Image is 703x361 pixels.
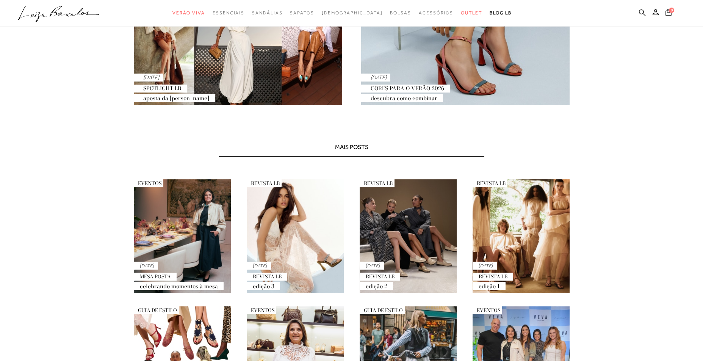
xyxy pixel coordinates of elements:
[419,10,453,16] span: Acessórios
[134,282,224,290] span: celebrando momentos à mesa
[134,94,215,102] span: Aposta da [PERSON_NAME]
[473,282,506,290] span: edição 1
[360,282,393,290] span: edição 2
[134,273,177,281] span: MESA POSTA
[335,143,368,151] span: MAIS POSTS
[290,10,314,16] span: Sapatos
[247,282,280,290] span: edição 3
[245,179,345,293] a: REVISTA LB [DATE] REVISTA LB edição 3
[322,6,383,20] a: noSubCategoriesText
[172,10,205,16] span: Verão Viva
[252,6,282,20] a: noSubCategoriesText
[252,10,282,16] span: Sandálias
[213,10,244,16] span: Essenciais
[390,6,411,20] a: noSubCategoriesText
[247,273,287,281] span: REVISTA LB
[361,85,450,93] span: CORES PARA O VERÃO 2026
[134,262,158,270] span: [DATE]
[247,262,271,270] span: [DATE]
[132,179,163,187] span: EVENTOS
[471,179,571,293] a: REVISTA LB [DATE] REVISTA LB edição 1
[471,306,502,314] span: EVENTOS
[473,262,497,270] span: [DATE]
[245,306,276,314] span: EVENTOS
[360,262,384,270] span: [DATE]
[358,179,395,187] span: REVISTA LB
[213,6,244,20] a: noSubCategoriesText
[490,6,512,20] a: BLOG LB
[473,273,513,281] span: REVISTA LB
[669,8,674,13] span: 0
[290,6,314,20] a: noSubCategoriesText
[132,179,232,293] a: EVENTOS [DATE] MESA POSTA celebrando momentos à mesa
[490,10,512,16] span: BLOG LB
[358,306,405,314] span: GUIA DE ESTILO
[663,8,674,19] button: 0
[322,10,383,16] span: [DEMOGRAPHIC_DATA]
[360,273,400,281] span: REVISTA LB
[419,6,453,20] a: noSubCategoriesText
[134,85,187,93] span: SPOTLIGHT LB
[361,94,443,102] span: Descubra como combinar
[461,10,482,16] span: Outlet
[361,74,390,82] span: [DATE]
[471,179,507,187] span: REVISTA LB
[132,306,179,314] span: GUIA DE ESTILO
[134,74,163,82] span: [DATE]
[172,6,205,20] a: noSubCategoriesText
[390,10,411,16] span: Bolsas
[245,179,282,187] span: REVISTA LB
[358,179,458,293] a: REVISTA LB [DATE] REVISTA LB edição 2
[461,6,482,20] a: noSubCategoriesText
